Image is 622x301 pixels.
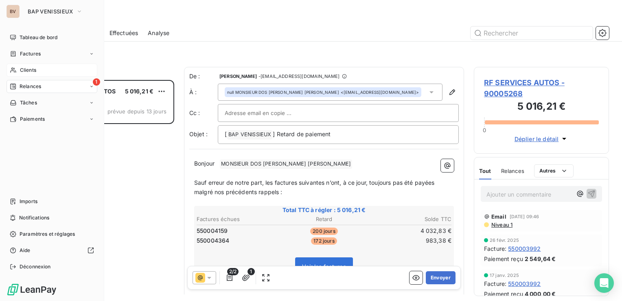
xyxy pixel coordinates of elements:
[367,236,452,245] td: 983,38 €
[7,5,20,18] div: BV
[490,273,519,278] span: 17 janv. 2025
[110,29,138,37] span: Effectuées
[7,96,97,109] a: Tâches
[311,237,337,245] span: 172 jours
[20,99,37,106] span: Tâches
[225,131,227,137] span: [
[20,263,51,270] span: Déconnexion
[310,228,337,235] span: 200 jours
[7,195,97,208] a: Imports
[534,164,574,177] button: Autres
[225,107,312,119] input: Adresse email en copie ...
[20,115,45,123] span: Paiements
[194,179,436,195] span: Sauf erreur de notre part, les factures suivantes n’ont, à ce jour, toujours pas été payées malgr...
[7,244,97,257] a: Aide
[227,130,272,139] span: BAP VENISSIEUX
[484,255,523,263] span: Paiement reçu
[282,215,366,224] th: Retard
[197,227,228,235] span: 550004159
[247,268,255,275] span: 1
[273,131,331,137] span: ] Retard de paiement
[484,279,506,288] span: Facture :
[20,83,41,90] span: Relances
[484,77,599,99] span: RF SERVICES AUTOS - 90005268
[20,198,37,205] span: Imports
[7,31,97,44] a: Tableau de bord
[483,127,486,133] span: 0
[148,29,169,37] span: Analyse
[594,273,614,293] div: Open Intercom Messenger
[479,168,491,174] span: Tout
[227,89,419,95] div: <[EMAIL_ADDRESS][DOMAIN_NAME]>
[7,64,97,77] a: Clients
[302,263,346,270] span: Voir les factures
[189,72,218,80] span: De :
[490,238,519,243] span: 26 févr. 2025
[189,109,218,117] label: Cc :
[7,228,97,241] a: Paramètres et réglages
[197,237,229,245] span: 550004364
[20,230,75,238] span: Paramètres et réglages
[7,113,97,126] a: Paiements
[471,27,593,40] input: Rechercher
[227,268,239,275] span: 2/2
[510,214,539,219] span: [DATE] 09:46
[508,279,541,288] span: 550003992
[19,214,49,221] span: Notifications
[491,221,512,228] span: Niveau 1
[367,226,452,235] td: 4 032,83 €
[107,108,166,115] span: prévue depuis 13 jours
[512,134,571,144] button: Déplier le détail
[426,271,456,284] button: Envoyer
[93,78,100,86] span: 1
[508,244,541,253] span: 550003992
[7,47,97,60] a: Factures
[194,160,215,167] span: Bonjour
[484,99,599,115] h3: 5 016,21 €
[484,244,506,253] span: Facture :
[525,255,556,263] span: 2 549,64 €
[367,215,452,224] th: Solde TTC
[219,74,257,79] span: [PERSON_NAME]
[189,131,208,137] span: Objet :
[20,66,36,74] span: Clients
[258,74,339,79] span: - [EMAIL_ADDRESS][DOMAIN_NAME]
[7,80,97,93] a: 1Relances
[195,206,453,214] span: Total TTC à régler : 5 016,21 €
[39,80,174,301] div: grid
[7,283,57,296] img: Logo LeanPay
[20,50,41,58] span: Factures
[227,89,339,95] span: null MONSIEUR DOS [PERSON_NAME] [PERSON_NAME]
[20,247,31,254] span: Aide
[515,135,559,143] span: Déplier le détail
[125,88,154,95] span: 5 016,21 €
[484,290,523,298] span: Paiement reçu
[189,88,218,96] label: À :
[20,34,57,41] span: Tableau de bord
[525,290,556,298] span: 4 000,00 €
[491,213,506,220] span: Email
[501,168,524,174] span: Relances
[28,8,73,15] span: BAP VENISSIEUX
[196,215,281,224] th: Factures échues
[220,159,352,169] span: MONSIEUR DOS [PERSON_NAME] [PERSON_NAME]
